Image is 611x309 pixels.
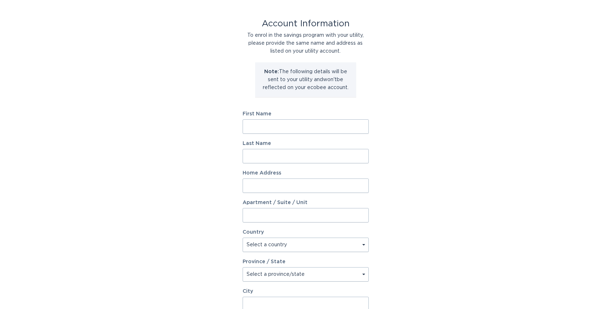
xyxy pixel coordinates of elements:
[243,259,285,264] label: Province / State
[243,111,369,116] label: First Name
[264,69,279,74] strong: Note:
[243,289,369,294] label: City
[243,171,369,176] label: Home Address
[243,230,264,235] label: Country
[243,200,369,205] label: Apartment / Suite / Unit
[261,68,351,92] p: The following details will be sent to your utility and won't be reflected on your ecobee account.
[243,20,369,28] div: Account Information
[243,31,369,55] div: To enrol in the savings program with your utility, please provide the same name and address as li...
[243,141,369,146] label: Last Name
